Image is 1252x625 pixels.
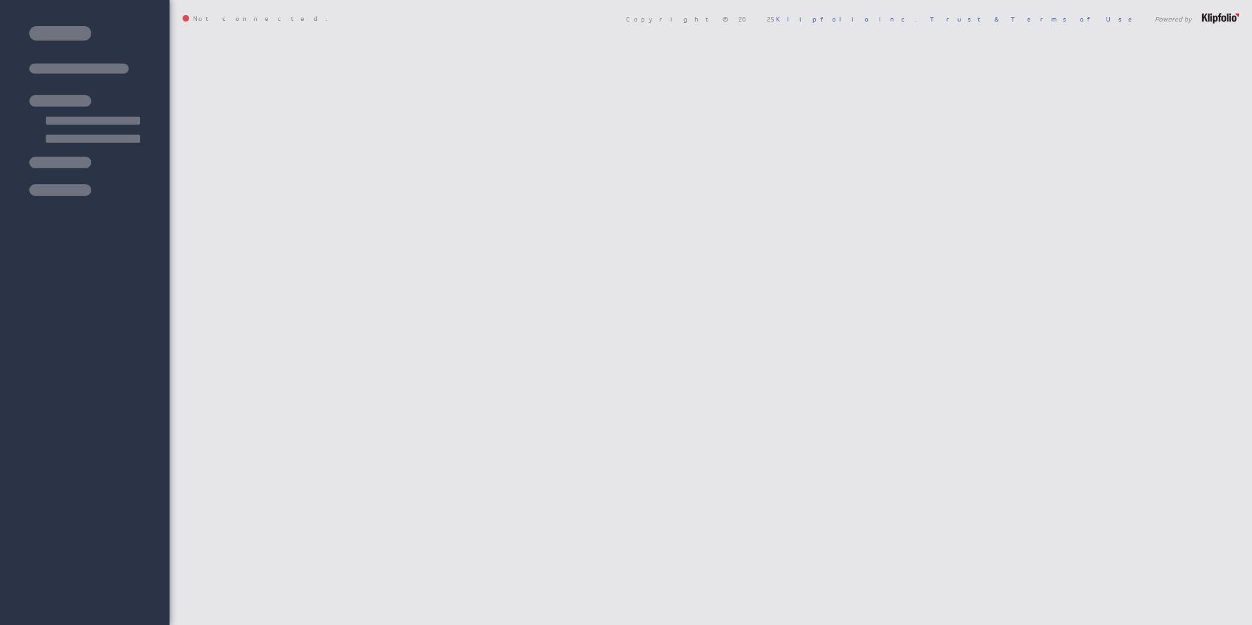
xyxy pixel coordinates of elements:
[626,16,916,22] span: Copyright © 2025
[776,14,916,23] a: Klipfolio Inc.
[930,14,1141,23] a: Trust & Terms of Use
[29,26,140,196] img: skeleton-sidenav.svg
[1202,13,1239,23] img: logo-footer.png
[183,15,327,23] span: Not connected.
[1155,16,1192,22] span: Powered by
